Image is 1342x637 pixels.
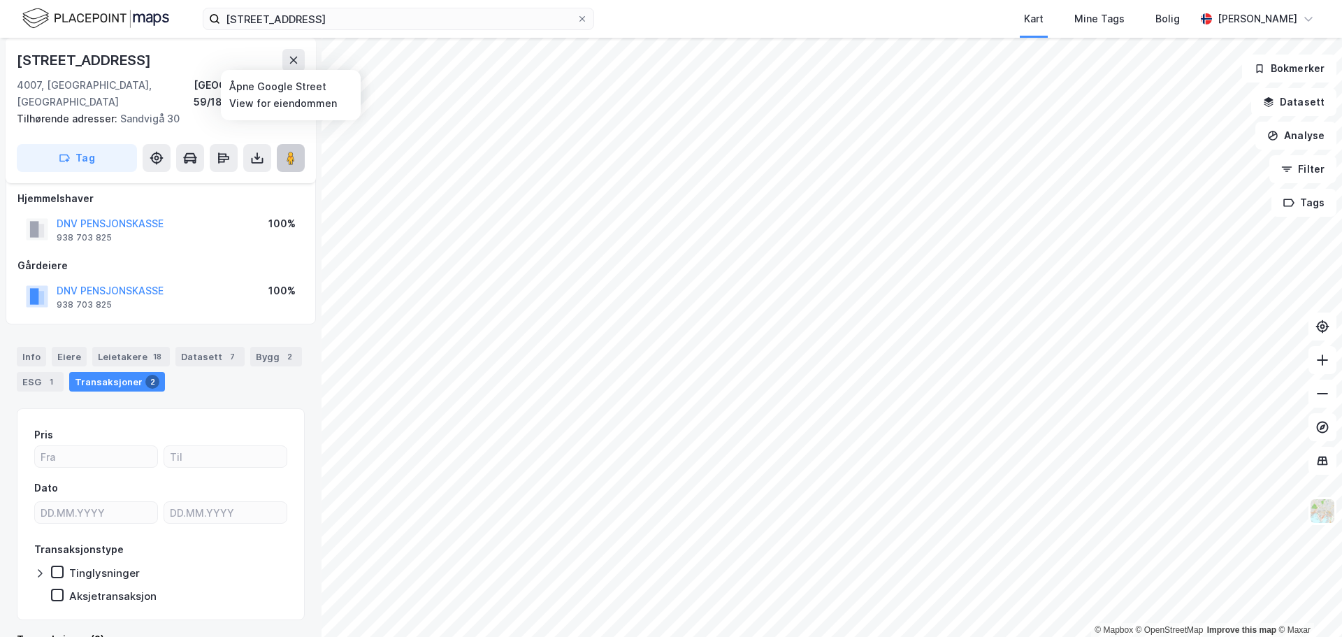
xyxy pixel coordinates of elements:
[1218,10,1297,27] div: [PERSON_NAME]
[220,8,577,29] input: Søk på adresse, matrikkel, gårdeiere, leietakere eller personer
[17,144,137,172] button: Tag
[1309,498,1336,524] img: Z
[194,77,305,110] div: [GEOGRAPHIC_DATA], 59/1802
[268,282,296,299] div: 100%
[69,372,165,392] div: Transaksjoner
[17,257,304,274] div: Gårdeiere
[282,350,296,364] div: 2
[17,347,46,366] div: Info
[1024,10,1044,27] div: Kart
[250,347,302,366] div: Bygg
[34,541,124,558] div: Transaksjonstype
[225,350,239,364] div: 7
[164,502,287,523] input: DD.MM.YYYY
[1255,122,1336,150] button: Analyse
[1269,155,1336,183] button: Filter
[34,427,53,443] div: Pris
[52,347,87,366] div: Eiere
[1271,189,1336,217] button: Tags
[1155,10,1180,27] div: Bolig
[1272,570,1342,637] iframe: Chat Widget
[17,372,64,392] div: ESG
[44,375,58,389] div: 1
[57,299,112,310] div: 938 703 825
[1242,55,1336,83] button: Bokmerker
[1074,10,1125,27] div: Mine Tags
[17,113,120,124] span: Tilhørende adresser:
[17,49,154,71] div: [STREET_ADDRESS]
[268,215,296,232] div: 100%
[92,347,170,366] div: Leietakere
[1251,88,1336,116] button: Datasett
[145,375,159,389] div: 2
[150,350,164,364] div: 18
[69,566,140,580] div: Tinglysninger
[35,502,157,523] input: DD.MM.YYYY
[17,77,194,110] div: 4007, [GEOGRAPHIC_DATA], [GEOGRAPHIC_DATA]
[57,232,112,243] div: 938 703 825
[34,480,58,496] div: Dato
[69,589,157,603] div: Aksjetransaksjon
[1207,625,1276,635] a: Improve this map
[1136,625,1204,635] a: OpenStreetMap
[1095,625,1133,635] a: Mapbox
[17,110,294,127] div: Sandvigå 30
[164,446,287,467] input: Til
[175,347,245,366] div: Datasett
[22,6,169,31] img: logo.f888ab2527a4732fd821a326f86c7f29.svg
[17,190,304,207] div: Hjemmelshaver
[35,446,157,467] input: Fra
